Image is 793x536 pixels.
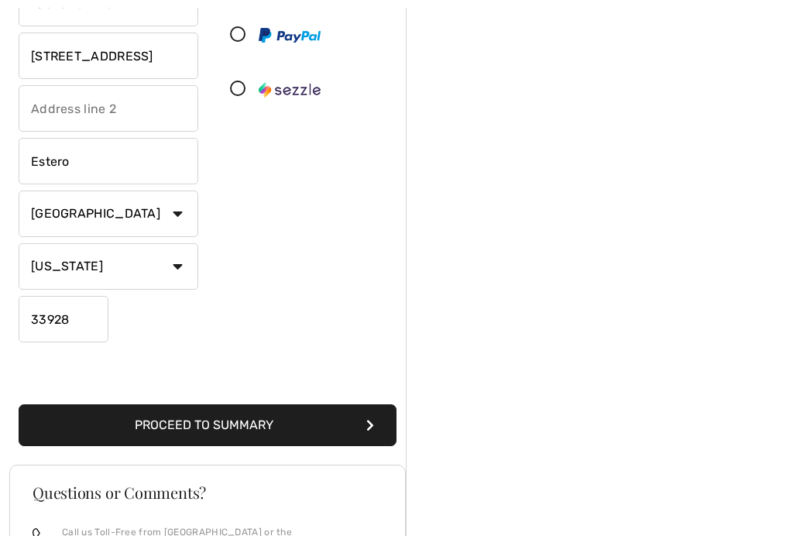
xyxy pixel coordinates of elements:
[19,405,396,447] button: Proceed to Summary
[259,83,321,98] img: Sezzle
[19,86,198,132] input: Address line 2
[33,486,383,501] h3: Questions or Comments?
[19,33,198,80] input: Address line 1
[259,29,321,43] img: PayPal
[19,297,108,343] input: Zip/Postal Code
[19,139,198,185] input: City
